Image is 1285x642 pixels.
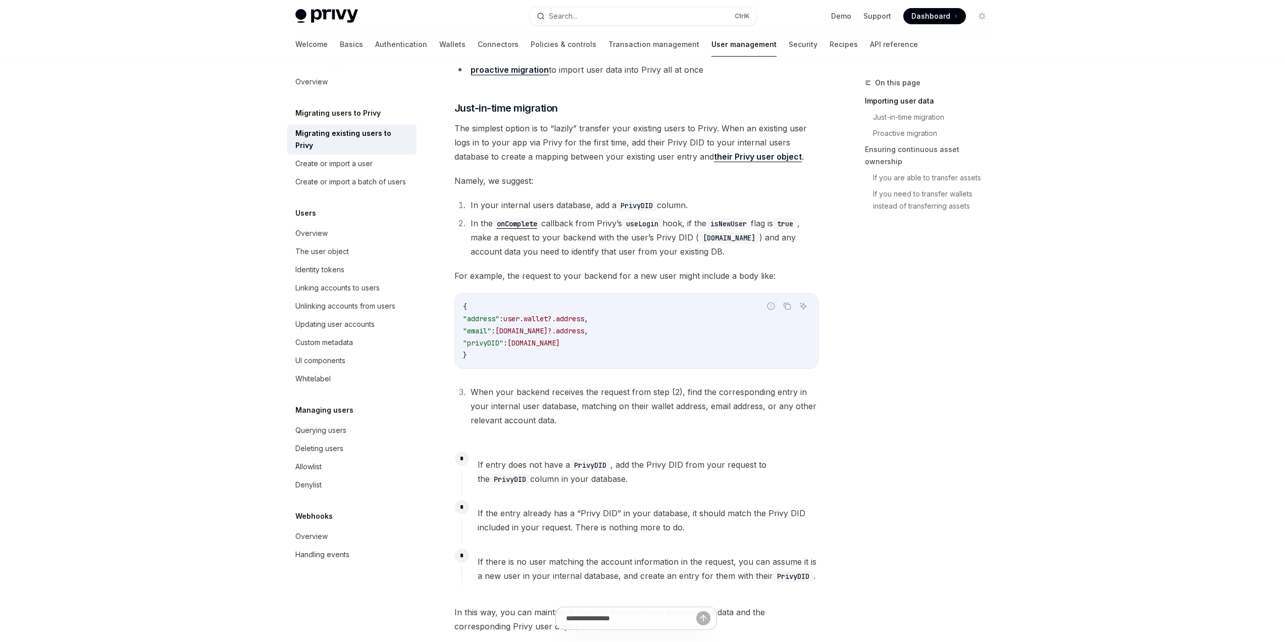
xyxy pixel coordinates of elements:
[287,261,417,279] a: Identity tokens
[287,476,417,494] a: Denylist
[287,352,417,370] a: UI components
[287,124,417,155] a: Migrating existing users to Privy
[699,232,759,243] code: [DOMAIN_NAME]
[295,461,322,473] div: Allowlist
[295,549,349,561] div: Handling events
[295,127,410,152] div: Migrating existing users to Privy
[531,32,596,57] a: Policies & controls
[287,242,417,261] a: The user object
[773,571,813,582] code: PrivyDID
[295,176,406,188] div: Create or import a batch of users
[478,458,818,486] span: If entry does not have a , add the Privy DID from your request to the column in your database.
[873,109,998,125] a: Just-in-time migration
[549,10,577,22] div: Search...
[478,506,818,534] span: If the entry already has a “Privy DID” in your database, it should match the Privy DID included i...
[287,315,417,333] a: Updating user accounts
[468,385,818,427] li: When your backend receives the request from step (2), find the corresponding entry in your intern...
[287,73,417,91] a: Overview
[295,442,343,455] div: Deleting users
[463,302,467,311] span: {
[873,170,998,186] a: If you are able to transfer assets
[295,300,395,312] div: Unlinking accounts from users
[287,527,417,546] a: Overview
[287,421,417,439] a: Querying users
[831,11,851,21] a: Demo
[491,326,495,335] span: :
[454,269,818,283] span: For example, the request to your backend for a new user might include a body like:
[295,207,316,219] h5: Users
[287,439,417,458] a: Deleting users
[499,314,503,323] span: :
[287,155,417,173] a: Create or import a user
[295,530,328,542] div: Overview
[295,318,375,330] div: Updating user accounts
[287,458,417,476] a: Allowlist
[454,174,818,188] span: Namely, we suggest:
[706,218,751,229] code: isNewUser
[463,314,499,323] span: "address"
[781,300,794,313] button: Copy the contents from the code block
[375,32,427,57] a: Authentication
[454,121,818,164] span: The simplest option is to “lazily” transfer your existing users to Privy. When an existing user l...
[797,300,810,313] button: Ask AI
[911,11,950,21] span: Dashboard
[295,373,331,385] div: Whitelabel
[295,227,328,239] div: Overview
[503,338,507,348] span: :
[789,32,817,57] a: Security
[493,218,541,228] a: onComplete
[287,173,417,191] a: Create or import a batch of users
[974,8,990,24] button: Toggle dark mode
[463,338,503,348] span: "privyDID"
[873,186,998,214] a: If you need to transfer wallets instead of transferring assets
[295,355,345,367] div: UI components
[865,93,998,109] a: Importing user data
[875,77,920,89] span: On this page
[903,8,966,24] a: Dashboard
[873,125,998,141] a: Proactive migration
[287,370,417,388] a: Whitelabel
[616,200,657,211] code: PrivyDID
[468,216,818,259] li: In the callback from Privy’s hook, if the flag is , make a request to your backend with the user’...
[865,141,998,170] a: Ensuring continuous asset ownership
[608,32,699,57] a: Transaction management
[287,279,417,297] a: Linking accounts to users
[287,333,417,352] a: Custom metadata
[454,101,558,115] span: Just-in-time migration
[764,300,778,313] button: Report incorrect code
[295,479,322,491] div: Denylist
[295,158,373,170] div: Create or import a user
[471,65,549,75] a: proactive migration
[287,297,417,315] a: Unlinking accounts from users
[735,12,750,20] span: Ctrl K
[454,63,818,77] li: to import user data into Privy all at once
[570,460,610,471] code: PrivyDID
[696,611,710,625] button: Send message
[295,32,328,57] a: Welcome
[503,314,584,323] span: user.wallet?.address
[295,76,328,88] div: Overview
[493,218,541,229] code: onComplete
[490,474,530,485] code: PrivyDID
[463,326,491,335] span: "email"
[530,7,756,25] button: Search...CtrlK
[870,32,918,57] a: API reference
[439,32,466,57] a: Wallets
[295,282,380,294] div: Linking accounts to users
[295,245,349,258] div: The user object
[295,424,346,436] div: Querying users
[478,32,519,57] a: Connectors
[295,264,344,276] div: Identity tokens
[295,404,353,416] h5: Managing users
[287,546,417,564] a: Handling events
[495,326,584,335] span: [DOMAIN_NAME]?.address
[584,314,588,323] span: ,
[478,555,818,583] span: If there is no user matching the account information in the request, you can assume it is a new u...
[295,107,381,119] h5: Migrating users to Privy
[714,152,802,162] a: their Privy user object
[830,32,858,57] a: Recipes
[622,218,662,229] code: useLogin
[773,218,797,229] code: true
[584,326,588,335] span: ,
[711,32,777,57] a: User management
